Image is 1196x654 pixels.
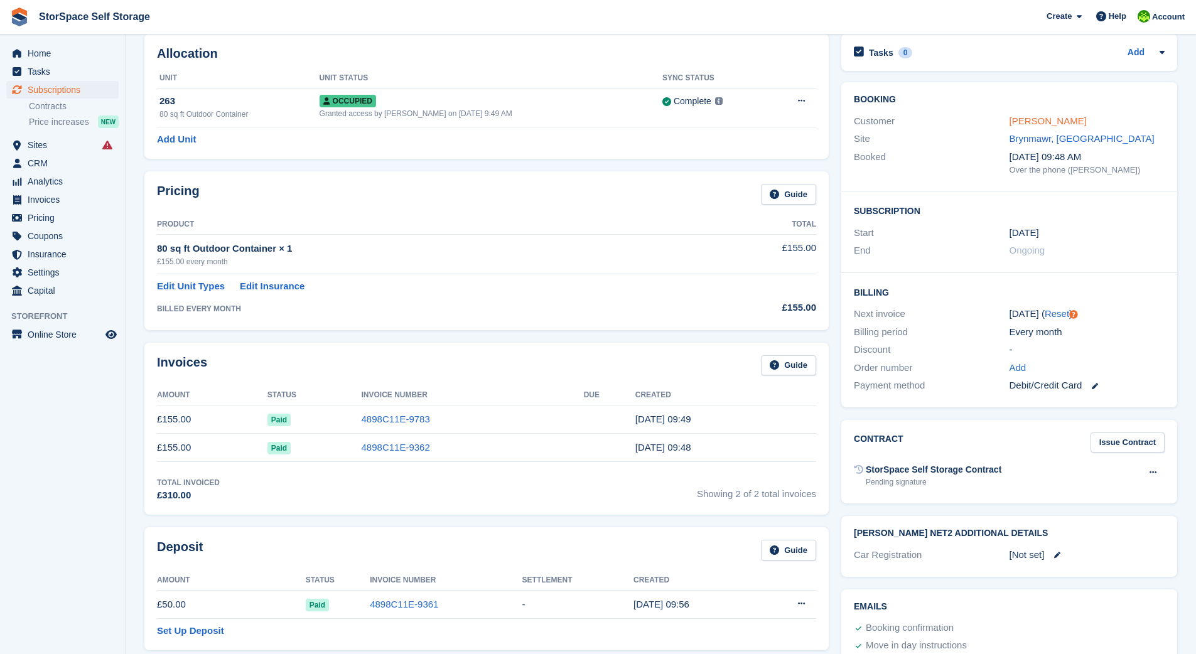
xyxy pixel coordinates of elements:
a: 4898C11E-9362 [362,442,430,453]
span: Account [1152,11,1185,23]
div: [Not set] [1010,548,1165,562]
a: Add Unit [157,132,196,147]
h2: Billing [854,286,1165,298]
a: menu [6,63,119,80]
a: 4898C11E-9783 [362,414,430,424]
span: Price increases [29,116,89,128]
h2: Contract [854,432,903,453]
th: Sync Status [662,68,770,88]
div: Complete [674,95,711,108]
div: Billing period [854,325,1009,340]
th: Total [692,215,816,235]
th: Status [306,571,370,591]
h2: [PERSON_NAME] Net2 Additional Details [854,528,1165,539]
td: - [522,591,633,619]
th: Unit Status [320,68,662,88]
a: Edit Insurance [240,279,304,294]
time: 2025-07-01 08:56:05 UTC [633,599,689,609]
div: 0 [898,47,913,58]
a: menu [6,245,119,263]
h2: Booking [854,95,1165,105]
span: Subscriptions [28,81,103,99]
div: Site [854,132,1009,146]
div: Move in day instructions [866,638,967,653]
a: Guide [761,184,816,205]
h2: Invoices [157,355,207,376]
span: Paid [267,414,291,426]
span: Sites [28,136,103,154]
div: Granted access by [PERSON_NAME] on [DATE] 9:49 AM [320,108,662,119]
a: Guide [761,540,816,560]
td: £50.00 [157,591,306,619]
i: Smart entry sync failures have occurred [102,140,112,150]
div: 263 [159,94,320,109]
h2: Tasks [869,47,893,58]
div: Car Registration [854,548,1009,562]
a: Brynmawr, [GEOGRAPHIC_DATA] [1010,133,1155,144]
img: stora-icon-8386f47178a22dfd0bd8f6a31ec36ba5ce8667c1dd55bd0f319d3a0aa187defe.svg [10,8,29,26]
div: 80 sq ft Outdoor Container × 1 [157,242,692,256]
a: Issue Contract [1091,432,1165,453]
a: Reset [1045,308,1069,319]
div: Discount [854,343,1009,357]
span: Home [28,45,103,62]
a: Guide [761,355,816,376]
a: Add [1010,361,1026,375]
th: Invoice Number [362,385,584,405]
td: £155.00 [157,434,267,462]
span: Settings [28,264,103,281]
time: 2025-08-01 08:49:11 UTC [635,414,691,424]
div: 80 sq ft Outdoor Container [159,109,320,120]
span: Invoices [28,191,103,208]
span: Tasks [28,63,103,80]
div: Payment method [854,378,1009,393]
td: £155.00 [157,405,267,434]
span: CRM [28,154,103,172]
a: menu [6,191,119,208]
span: Online Store [28,326,103,343]
span: Occupied [320,95,376,107]
a: menu [6,154,119,172]
a: menu [6,264,119,281]
span: Analytics [28,173,103,190]
a: menu [6,209,119,227]
div: Booked [854,150,1009,176]
th: Due [584,385,635,405]
time: 2025-07-01 00:00:00 UTC [1010,226,1039,240]
h2: Subscription [854,204,1165,217]
a: menu [6,326,119,343]
a: Contracts [29,100,119,112]
span: Storefront [11,310,125,323]
h2: Emails [854,602,1165,612]
a: Price increases NEW [29,115,119,129]
div: Start [854,226,1009,240]
div: Total Invoiced [157,477,220,488]
th: Product [157,215,692,235]
a: menu [6,45,119,62]
a: menu [6,173,119,190]
span: Capital [28,282,103,299]
th: Settlement [522,571,633,591]
span: Help [1109,10,1126,23]
a: Preview store [104,327,119,342]
div: Every month [1010,325,1165,340]
th: Amount [157,571,306,591]
span: Paid [267,442,291,454]
div: Over the phone ([PERSON_NAME]) [1010,164,1165,176]
a: menu [6,227,119,245]
div: Order number [854,361,1009,375]
div: Tooltip anchor [1068,309,1079,320]
a: menu [6,81,119,99]
a: menu [6,282,119,299]
a: menu [6,136,119,154]
th: Created [633,571,757,591]
span: Insurance [28,245,103,263]
div: £155.00 every month [157,256,692,267]
h2: Deposit [157,540,203,560]
div: Customer [854,114,1009,129]
td: £155.00 [692,234,816,274]
th: Unit [157,68,320,88]
div: [DATE] ( ) [1010,307,1165,321]
span: Showing 2 of 2 total invoices [697,477,816,503]
h2: Allocation [157,46,816,61]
